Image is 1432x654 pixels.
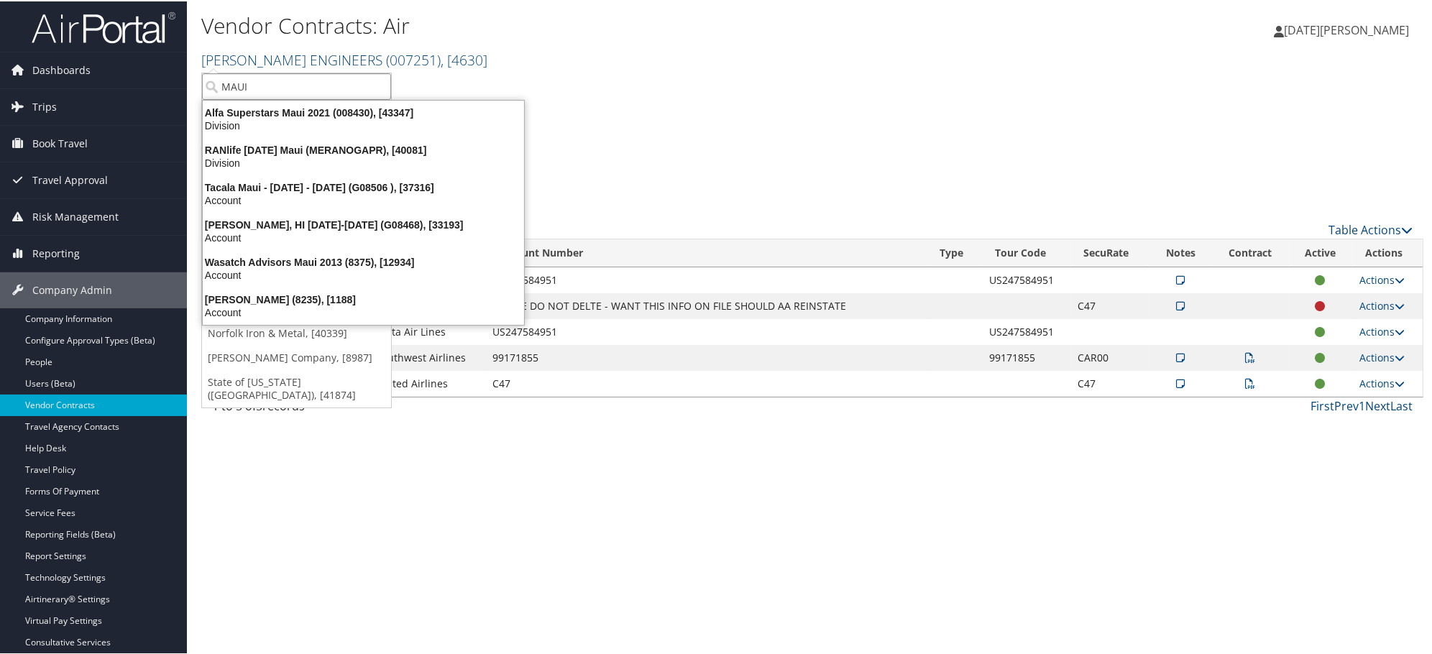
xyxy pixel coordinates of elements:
span: Dashboards [32,51,91,87]
a: Actions [1359,298,1405,311]
th: Account Number: activate to sort column ascending [485,238,927,266]
div: Wasatch Advisors Maui 2013 (8375), [12934] [194,254,533,267]
div: RANlife [DATE] Maui (MERANOGAPR), [40081] [194,142,533,155]
th: SecuRate: activate to sort column ascending [1070,238,1149,266]
div: Account [194,230,533,243]
span: , [ 4630 ] [441,49,487,68]
th: Tour Code: activate to sort column ascending [982,238,1070,266]
th: Type: activate to sort column ascending [927,238,983,266]
th: Notes: activate to sort column ascending [1150,238,1212,266]
th: Actions [1352,238,1423,266]
td: US247584951 [982,266,1070,292]
a: Actions [1359,272,1405,285]
a: Actions [1359,323,1405,337]
a: Table Actions [1328,221,1413,236]
td: 99171855 [485,344,927,369]
a: Actions [1359,375,1405,389]
a: [PERSON_NAME] Company, [8987] [202,344,391,369]
td: 99171855 [982,344,1070,369]
span: Travel Approval [32,161,108,197]
a: 1 [1359,397,1365,413]
a: State of [US_STATE] ([GEOGRAPHIC_DATA]), [41874] [202,369,391,406]
a: Next [1365,397,1390,413]
td: Delta Air Lines [369,318,485,344]
span: ( 007251 ) [386,49,441,68]
div: [PERSON_NAME], HI [DATE]-[DATE] (G08468), [33193] [194,217,533,230]
span: Company Admin [32,271,112,307]
h1: Vendor Contracts: Air [201,9,1016,40]
span: Reporting [32,234,80,270]
td: C47 [1070,369,1149,395]
input: Search Accounts [202,72,391,98]
a: [DATE][PERSON_NAME] [1274,7,1423,50]
div: Account [194,267,533,280]
span: Trips [32,88,57,124]
span: Book Travel [32,124,88,160]
span: [DATE][PERSON_NAME] [1284,21,1409,37]
th: Active: activate to sort column ascending [1289,238,1352,266]
div: Division [194,155,533,168]
td: US247584951 [982,318,1070,344]
div: Division [194,118,533,131]
td: CAR00 [1070,344,1149,369]
a: Actions [1359,349,1405,363]
div: There are contracts. [201,157,1423,196]
div: 1 to 5 of records [212,396,496,420]
td: PLEASE DO NOT DELTE - WANT THIS INFO ON FILE SHOULD AA REINSTATE [485,292,927,318]
a: Norfolk Iron & Metal, [40339] [202,320,391,344]
a: [PERSON_NAME] ENGINEERS [201,49,487,68]
div: Account [194,305,533,318]
td: C47 [1070,292,1149,318]
th: Contract: activate to sort column descending [1212,238,1289,266]
img: airportal-logo.png [32,9,175,43]
div: [PERSON_NAME] (8235), [1188] [194,292,533,305]
a: Last [1390,397,1413,413]
span: Risk Management [32,198,119,234]
td: United Airlines [369,369,485,395]
td: Southwest Airlines [369,344,485,369]
td: US247584951 [485,266,927,292]
div: Alfa Superstars Maui 2021 (008430), [43347] [194,105,533,118]
div: Tacala Maui - [DATE] - [DATE] (G08506 ), [37316] [194,180,533,193]
a: Prev [1334,397,1359,413]
a: First [1311,397,1334,413]
td: US247584951 [485,318,927,344]
td: C47 [485,369,927,395]
div: Account [194,193,533,206]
